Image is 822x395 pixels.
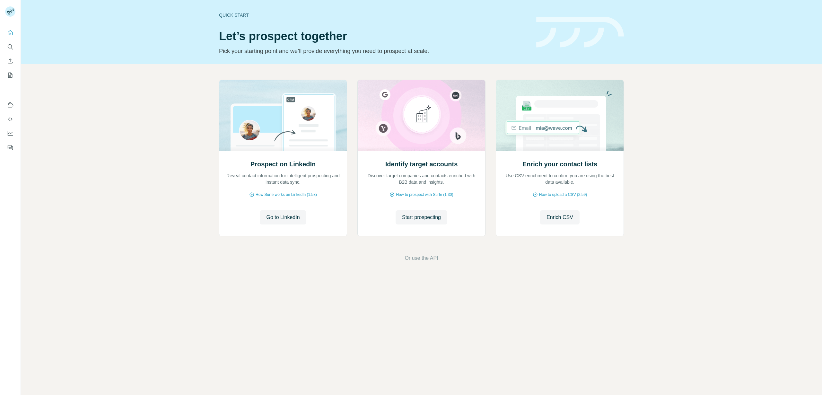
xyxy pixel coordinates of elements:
[405,254,438,262] button: Or use the API
[219,30,529,43] h1: Let’s prospect together
[364,172,479,185] p: Discover target companies and contacts enriched with B2B data and insights.
[539,192,587,198] span: How to upload a CSV (2:59)
[5,99,15,111] button: Use Surfe on LinkedIn
[219,12,529,18] div: Quick start
[357,80,485,151] img: Identify target accounts
[396,192,453,198] span: How to prospect with Surfe (1:30)
[5,142,15,153] button: Feedback
[219,80,347,151] img: Prospect on LinkedIn
[266,214,300,221] span: Go to LinkedIn
[5,55,15,67] button: Enrich CSV
[536,17,624,48] img: banner
[540,210,580,224] button: Enrich CSV
[219,47,529,56] p: Pick your starting point and we’ll provide everything you need to prospect at scale.
[5,27,15,39] button: Quick start
[402,214,441,221] span: Start prospecting
[250,160,316,169] h2: Prospect on LinkedIn
[226,172,340,185] p: Reveal contact information for intelligent prospecting and instant data sync.
[260,210,306,224] button: Go to LinkedIn
[385,160,458,169] h2: Identify target accounts
[547,214,573,221] span: Enrich CSV
[522,160,597,169] h2: Enrich your contact lists
[5,41,15,53] button: Search
[5,69,15,81] button: My lists
[503,172,617,185] p: Use CSV enrichment to confirm you are using the best data available.
[256,192,317,198] span: How Surfe works on LinkedIn (1:58)
[5,113,15,125] button: Use Surfe API
[396,210,447,224] button: Start prospecting
[496,80,624,151] img: Enrich your contact lists
[5,127,15,139] button: Dashboard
